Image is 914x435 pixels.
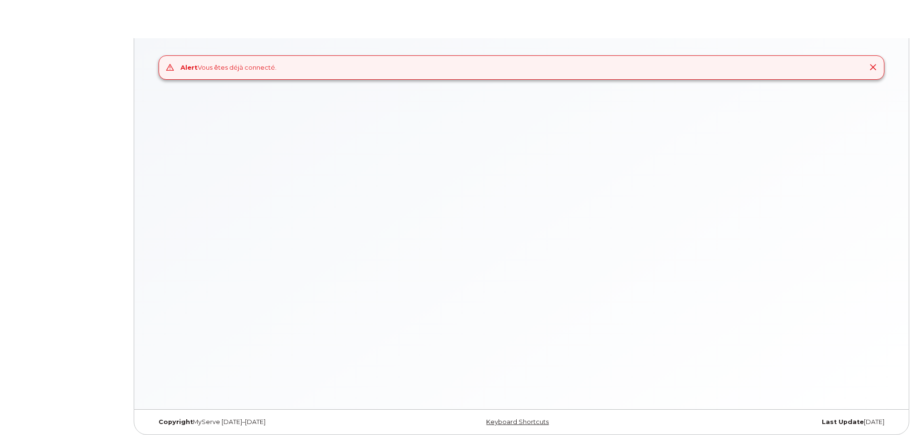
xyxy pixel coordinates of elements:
strong: Alert [181,64,198,71]
div: Vous êtes déjà connecté. [181,63,276,72]
div: MyServe [DATE]–[DATE] [151,418,398,426]
strong: Last Update [822,418,864,425]
strong: Copyright [159,418,193,425]
a: Keyboard Shortcuts [486,418,549,425]
div: [DATE] [645,418,892,426]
